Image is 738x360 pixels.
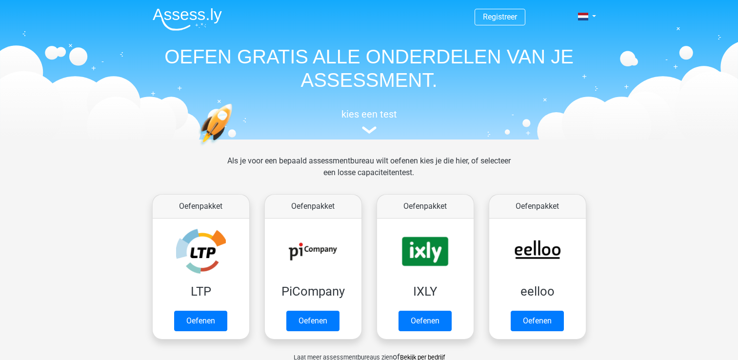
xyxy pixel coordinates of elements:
[199,103,270,192] img: oefenen
[511,311,564,331] a: Oefenen
[153,8,222,31] img: Assessly
[362,126,377,134] img: assessment
[174,311,227,331] a: Oefenen
[145,108,594,134] a: kies een test
[286,311,339,331] a: Oefenen
[219,155,519,190] div: Als je voor een bepaald assessmentbureau wilt oefenen kies je die hier, of selecteer een losse ca...
[145,108,594,120] h5: kies een test
[145,45,594,92] h1: OEFEN GRATIS ALLE ONDERDELEN VAN JE ASSESSMENT.
[399,311,452,331] a: Oefenen
[483,12,517,21] a: Registreer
